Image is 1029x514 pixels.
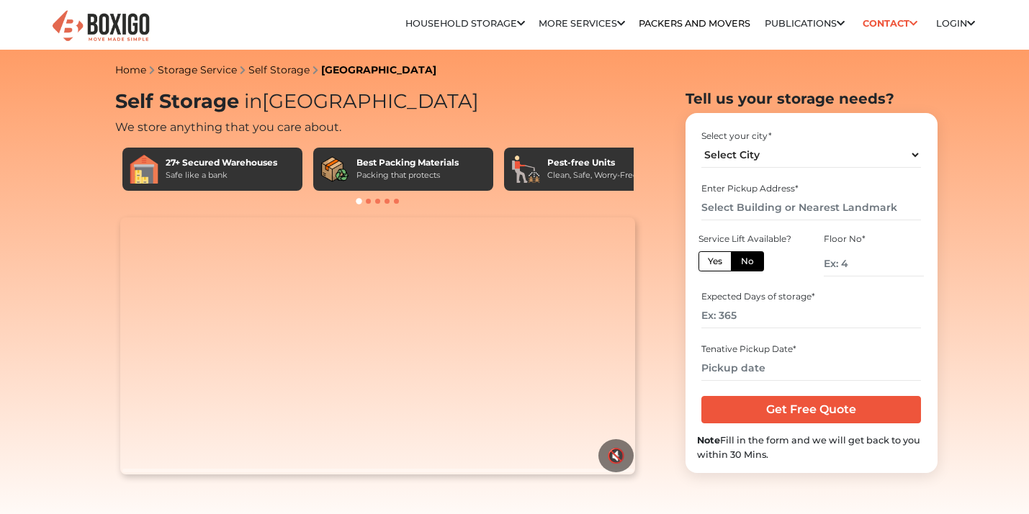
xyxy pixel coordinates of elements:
input: Ex: 4 [824,251,923,276]
input: Ex: 365 [701,303,921,328]
img: Boxigo [50,9,151,44]
input: Select Building or Nearest Landmark [701,195,921,220]
div: Floor No [824,233,923,245]
span: [GEOGRAPHIC_DATA] [239,89,479,113]
div: Select your city [701,130,921,143]
a: Publications [765,18,845,29]
span: in [244,89,262,113]
div: Tenative Pickup Date [701,343,921,356]
div: Best Packing Materials [356,156,459,169]
input: Pickup date [701,356,921,381]
a: Contact [858,12,922,35]
img: 27+ Secured Warehouses [130,155,158,184]
a: Packers and Movers [639,18,750,29]
div: Packing that protects [356,169,459,181]
button: 🔇 [598,439,634,472]
a: [GEOGRAPHIC_DATA] [321,63,436,76]
span: We store anything that you care about. [115,120,341,134]
a: Household Storage [405,18,525,29]
div: Service Lift Available? [698,233,798,245]
a: Self Storage [248,63,310,76]
a: Storage Service [158,63,237,76]
a: Home [115,63,146,76]
div: Safe like a bank [166,169,277,181]
div: Clean, Safe, Worry-Free [547,169,638,181]
label: Yes [698,251,732,271]
div: Fill in the form and we will get back to you within 30 Mins. [697,433,926,461]
b: Note [697,435,720,446]
div: Expected Days of storage [701,290,921,303]
input: Get Free Quote [701,396,921,423]
h1: Self Storage [115,90,641,114]
img: Pest-free Units [511,155,540,184]
div: Enter Pickup Address [701,182,921,195]
label: No [731,251,764,271]
div: Pest-free Units [547,156,638,169]
img: Best Packing Materials [320,155,349,184]
a: Login [936,18,975,29]
video: Your browser does not support the video tag. [120,217,635,475]
h2: Tell us your storage needs? [686,90,938,107]
a: More services [539,18,625,29]
div: 27+ Secured Warehouses [166,156,277,169]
